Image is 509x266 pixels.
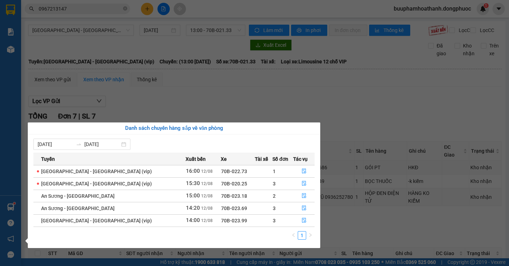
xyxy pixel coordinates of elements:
[201,181,213,186] span: 12/08
[76,141,82,147] span: swap-right
[273,205,276,211] span: 3
[302,169,307,174] span: file-done
[84,140,120,148] input: Đến ngày
[41,193,115,199] span: An Sương - [GEOGRAPHIC_DATA]
[272,155,288,163] span: Số đơn
[186,168,200,174] span: 16:00
[186,217,200,223] span: 14:00
[38,140,73,148] input: Từ ngày
[186,192,200,199] span: 15:00
[289,231,298,240] button: left
[273,218,276,223] span: 3
[289,231,298,240] li: Previous Page
[294,166,315,177] button: file-done
[33,124,315,133] div: Danh sách chuyến hàng sắp về văn phòng
[201,218,213,223] span: 12/08
[294,190,315,202] button: file-done
[273,169,276,174] span: 1
[294,203,315,214] button: file-done
[273,181,276,186] span: 3
[41,218,152,223] span: [GEOGRAPHIC_DATA] - [GEOGRAPHIC_DATA] (vip)
[298,232,306,239] a: 1
[308,233,313,237] span: right
[306,231,315,240] button: right
[306,231,315,240] li: Next Page
[291,233,296,237] span: left
[293,155,308,163] span: Tác vụ
[76,141,82,147] span: to
[41,205,115,211] span: An Sương - [GEOGRAPHIC_DATA]
[221,193,247,199] span: 70B-023.18
[294,215,315,226] button: file-done
[302,218,307,223] span: file-done
[302,193,307,199] span: file-done
[201,194,213,198] span: 12/08
[273,193,276,199] span: 2
[186,205,200,211] span: 14:20
[201,206,213,211] span: 12/08
[41,169,152,174] span: [GEOGRAPHIC_DATA] - [GEOGRAPHIC_DATA] (vip)
[186,155,206,163] span: Xuất bến
[41,155,55,163] span: Tuyến
[221,155,227,163] span: Xe
[186,180,200,186] span: 15:30
[41,181,152,186] span: [GEOGRAPHIC_DATA] - [GEOGRAPHIC_DATA] (vip)
[201,169,213,174] span: 12/08
[221,169,247,174] span: 70B-022.73
[221,205,247,211] span: 70B-023.69
[221,181,247,186] span: 70B-020.25
[302,181,307,186] span: file-done
[294,178,315,189] button: file-done
[255,155,268,163] span: Tài xế
[221,218,247,223] span: 70B-023.99
[302,205,307,211] span: file-done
